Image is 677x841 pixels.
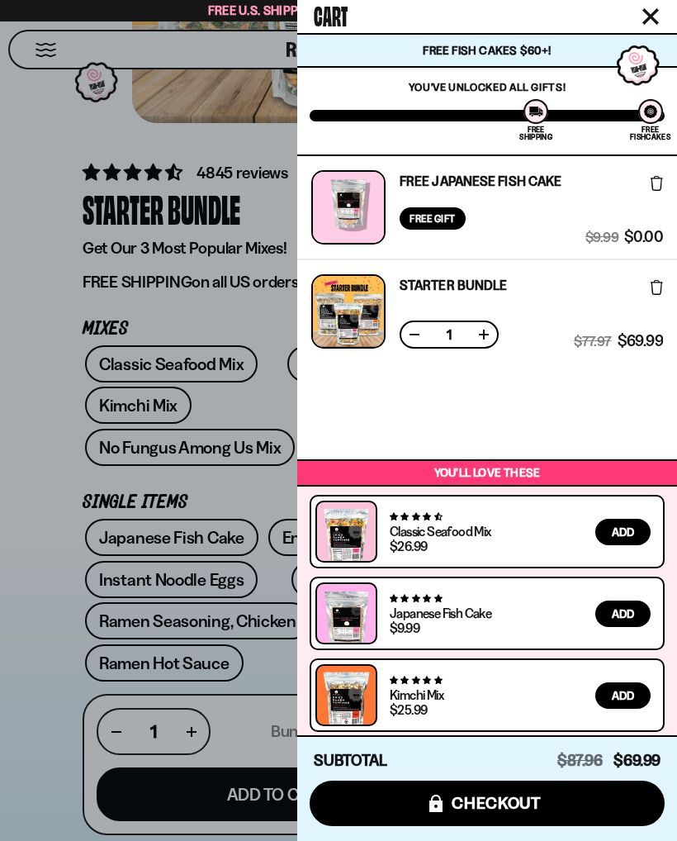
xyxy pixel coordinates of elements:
button: Close cart [638,4,663,29]
div: $25.99 [390,703,427,716]
span: $69.99 [618,334,663,349]
button: checkout [310,781,665,826]
div: $9.99 [390,621,419,634]
div: Free Gift [400,207,466,230]
span: $0.00 [624,230,663,245]
button: Add [595,682,651,709]
span: $77.97 [574,334,611,349]
h4: Subtotal [314,753,387,769]
a: Free Japanese Fish Cake [400,174,561,188]
button: Add [595,601,651,627]
span: Free U.S. Shipping on Orders over $40 🍜 [208,2,470,18]
span: $87.96 [557,751,603,770]
span: Add [612,690,634,701]
div: Free Fishcakes [630,126,670,140]
div: Free Shipping [519,126,552,140]
span: Free Fish Cakes $60+! [423,43,551,58]
span: 4.77 stars [390,593,442,604]
button: Add [595,519,651,545]
span: $9.99 [585,230,618,245]
span: $69.99 [613,751,660,770]
span: 4.76 stars [390,675,442,686]
a: Starter Bundle [400,278,507,292]
div: $26.99 [390,539,427,553]
p: You've unlocked all gifts! [310,80,665,93]
span: 4.68 stars [390,511,442,522]
span: 1 [436,328,462,341]
p: You’ll love these [301,465,673,481]
span: Add [612,526,634,538]
a: Kimchi Mix [390,687,443,703]
a: Japanese Fish Cake [390,605,491,621]
a: Classic Seafood Mix [390,523,491,539]
span: checkout [452,794,542,812]
span: Add [612,608,634,620]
